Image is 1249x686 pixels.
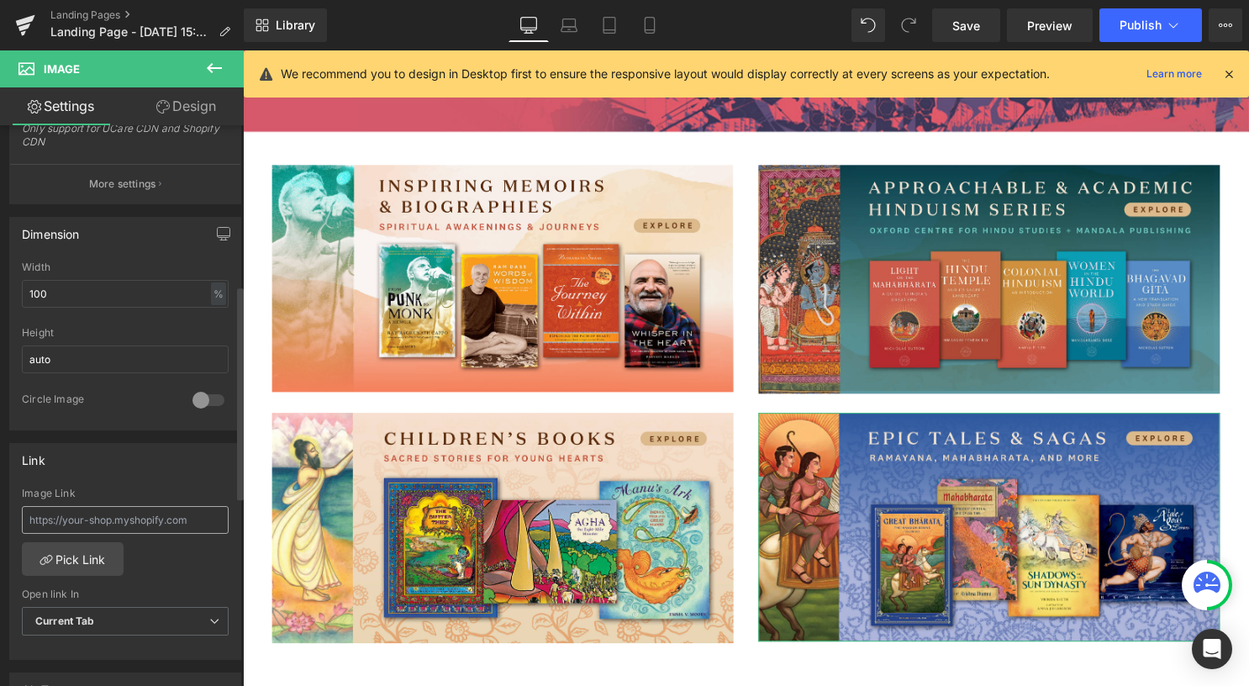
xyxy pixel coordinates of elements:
button: Publish [1099,8,1202,42]
div: Open Intercom Messenger [1192,629,1232,669]
span: Library [276,18,315,33]
a: New Library [244,8,327,42]
a: Laptop [549,8,589,42]
div: Link [22,444,45,467]
a: Tablet [589,8,630,42]
span: Preview [1027,17,1072,34]
a: Learn more [1140,64,1209,84]
span: Publish [1120,18,1162,32]
div: Height [22,327,229,339]
span: Landing Page - [DATE] 15:49:40 [50,25,212,39]
div: Dimension [22,218,80,241]
button: More [1209,8,1242,42]
input: auto [22,346,229,373]
a: Pick Link [22,542,124,576]
input: https://your-shop.myshopify.com [22,506,229,534]
div: Circle Image [22,393,176,410]
a: Mobile [630,8,670,42]
b: Current Tab [35,615,95,627]
span: Save [952,17,980,34]
div: Open link In [22,588,229,600]
a: Design [125,87,247,125]
p: We recommend you to design in Desktop first to ensure the responsive layout would display correct... [281,65,1050,83]
div: Image Link [22,488,229,499]
div: Width [22,261,229,273]
button: More settings [10,164,240,203]
button: Undo [851,8,885,42]
a: Preview [1007,8,1093,42]
div: Only support for UCare CDN and Shopify CDN [22,122,229,160]
a: Landing Pages [50,8,244,22]
span: Image [44,62,80,76]
input: auto [22,280,229,308]
p: More settings [89,177,156,192]
div: % [211,282,226,305]
button: Redo [892,8,925,42]
a: Desktop [509,8,549,42]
